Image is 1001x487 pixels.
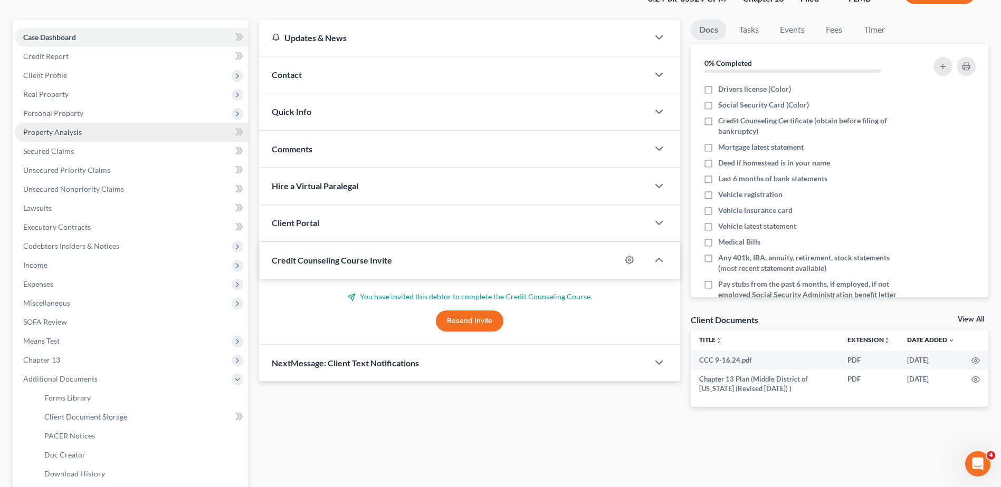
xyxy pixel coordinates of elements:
[44,469,105,478] span: Download History
[718,279,905,310] span: Pay stubs from the past 6 months, if employed, if not employed Social Security Administration ben...
[958,316,984,323] a: View All
[23,90,69,99] span: Real Property
[716,337,722,344] i: unfold_more
[272,106,311,116] span: Quick Info
[839,350,899,369] td: PDF
[23,109,83,118] span: Personal Property
[691,369,839,398] td: Chapter 13 Plan (Middle District of [US_STATE] (Revised [DATE]) )
[15,313,249,332] a: SOFA Review
[23,374,98,383] span: Additional Documents
[965,451,990,476] iframe: Intercom live chat
[718,221,796,231] span: Vehicle latest statement
[855,20,893,40] a: Timer
[691,20,727,40] a: Docs
[771,20,813,40] a: Events
[23,71,67,80] span: Client Profile
[817,20,851,40] a: Fees
[23,260,47,269] span: Income
[718,173,827,184] span: Last 6 months of bank statements
[272,144,312,154] span: Comments
[23,355,60,364] span: Chapter 13
[23,298,70,307] span: Miscellaneous
[15,142,249,161] a: Secured Claims
[23,203,52,212] span: Lawsuits
[884,337,890,344] i: unfold_more
[15,123,249,142] a: Property Analysis
[23,279,53,288] span: Expenses
[272,218,319,228] span: Client Portal
[36,407,249,426] a: Client Document Storage
[44,412,127,421] span: Client Document Storage
[718,237,760,247] span: Medical Bills
[272,358,419,368] span: NextMessage: Client Text Notifications
[718,189,783,200] span: Vehicle registration
[15,47,249,66] a: Credit Report
[272,181,358,191] span: Hire a Virtual Paralegal
[23,52,69,61] span: Credit Report
[847,336,890,344] a: Extensionunfold_more
[718,158,830,168] span: Deed if homestead is in your name
[15,161,249,180] a: Unsecured Priority Claims
[899,350,963,369] td: [DATE]
[272,255,392,265] span: Credit Counseling Course Invite
[36,426,249,445] a: PACER Notices
[436,310,503,332] button: Resend Invite
[718,142,804,152] span: Mortgage latest statement
[272,291,668,302] p: You have invited this debtor to complete the Credit Counseling Course.
[23,222,91,231] span: Executory Contracts
[44,431,95,440] span: PACER Notices
[272,70,302,80] span: Contact
[718,252,905,274] span: Any 401k, IRA, annuity, retirement, stock statements (most recent statement available)
[15,28,249,47] a: Case Dashboard
[23,184,124,193] span: Unsecured Nonpriority Claims
[948,337,955,344] i: expand_more
[272,32,636,43] div: Updates & News
[23,317,67,326] span: SOFA Review
[839,369,899,398] td: PDF
[718,205,793,216] span: Vehicle insurance card
[15,199,249,218] a: Lawsuits
[704,59,752,67] strong: 0% Completed
[23,165,110,174] span: Unsecured Priority Claims
[718,115,905,137] span: Credit Counseling Certificate (obtain before filing of bankruptcy)
[691,314,758,325] div: Client Documents
[36,445,249,464] a: Doc Creator
[691,350,839,369] td: CCC 9-16.24.pdf
[718,100,809,110] span: Social Security Card (Color)
[907,336,955,344] a: Date Added expand_more
[44,450,85,459] span: Doc Creator
[699,336,722,344] a: Titleunfold_more
[36,388,249,407] a: Forms Library
[718,84,791,94] span: Drivers license (Color)
[15,180,249,199] a: Unsecured Nonpriority Claims
[23,241,119,250] span: Codebtors Insiders & Notices
[23,33,76,42] span: Case Dashboard
[44,393,91,402] span: Forms Library
[23,128,82,137] span: Property Analysis
[987,451,995,460] span: 4
[731,20,767,40] a: Tasks
[23,147,74,155] span: Secured Claims
[15,218,249,237] a: Executory Contracts
[899,369,963,398] td: [DATE]
[23,336,60,345] span: Means Test
[36,464,249,483] a: Download History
